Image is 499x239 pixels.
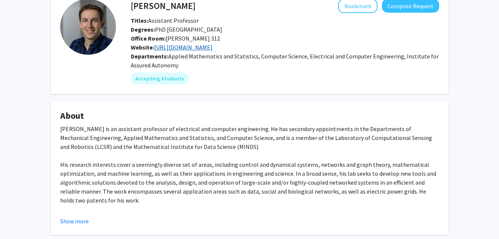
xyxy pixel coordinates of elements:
b: Website: [131,44,154,51]
b: Titles: [131,17,148,24]
b: Degrees: [131,26,155,33]
a: Opens in a new tab [154,44,213,51]
span: Assistant Professor [131,17,199,24]
span: PhD [GEOGRAPHIC_DATA] [131,26,222,33]
h4: About [60,111,439,121]
button: Show more [60,217,89,226]
iframe: Chat [6,205,32,233]
mat-chip: Accepting Students [131,73,189,85]
b: Office Room: [131,35,166,42]
b: Departments: [131,52,168,60]
span: Applied Mathematics and Statistics, Computer Science, Electrical and Computer Engineering, Instit... [131,52,439,69]
span: [PERSON_NAME] 312 [131,35,220,42]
